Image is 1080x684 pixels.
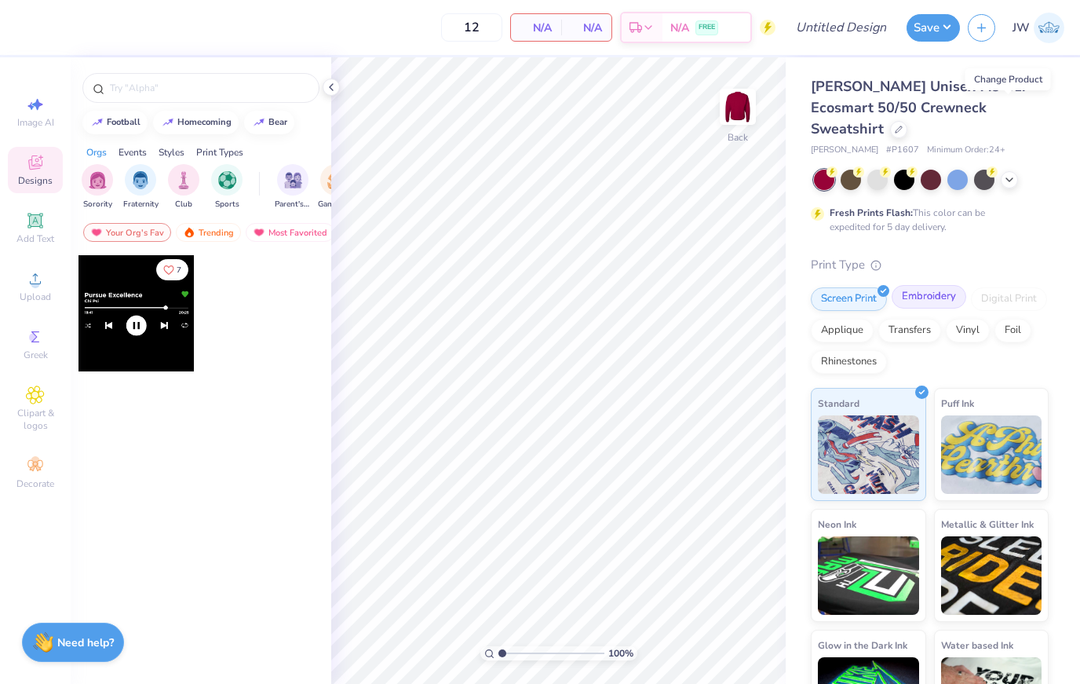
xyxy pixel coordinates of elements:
[699,22,715,33] span: FREE
[8,407,63,432] span: Clipart & logos
[244,111,294,134] button: bear
[941,536,1042,615] img: Metallic & Glitter Ink
[811,350,887,374] div: Rhinestones
[175,199,192,210] span: Club
[1012,19,1030,37] span: JW
[211,164,243,210] div: filter for Sports
[18,174,53,187] span: Designs
[520,20,552,36] span: N/A
[811,256,1049,274] div: Print Type
[168,164,199,210] div: filter for Club
[123,164,159,210] div: filter for Fraternity
[253,118,265,127] img: trend_line.gif
[176,223,241,242] div: Trending
[108,80,309,96] input: Try "Alpha"
[971,287,1047,311] div: Digital Print
[886,144,919,157] span: # P1607
[818,516,856,532] span: Neon Ink
[82,164,113,210] div: filter for Sorority
[927,144,1005,157] span: Minimum Order: 24 +
[90,227,103,238] img: most_fav.gif
[159,145,184,159] div: Styles
[57,635,114,650] strong: Need help?
[811,77,1025,138] span: [PERSON_NAME] Unisex 7.8 Oz. Ecosmart 50/50 Crewneck Sweatshirt
[83,223,171,242] div: Your Org's Fav
[82,111,148,134] button: football
[318,164,354,210] div: filter for Game Day
[783,12,899,43] input: Untitled Design
[965,68,1051,90] div: Change Product
[246,223,334,242] div: Most Favorited
[941,395,974,411] span: Puff Ink
[82,164,113,210] button: filter button
[211,164,243,210] button: filter button
[608,646,633,660] span: 100 %
[818,415,919,494] img: Standard
[941,415,1042,494] img: Puff Ink
[327,171,345,189] img: Game Day Image
[168,164,199,210] button: filter button
[670,20,689,36] span: N/A
[175,171,192,189] img: Club Image
[156,259,188,280] button: Like
[907,14,960,42] button: Save
[268,118,287,126] div: bear
[318,199,354,210] span: Game Day
[811,287,887,311] div: Screen Print
[830,207,913,219] strong: Fresh Prints Flash:
[811,319,874,342] div: Applique
[177,266,181,274] span: 7
[218,171,236,189] img: Sports Image
[722,91,753,123] img: Back
[728,130,748,144] div: Back
[994,319,1031,342] div: Foil
[811,144,878,157] span: [PERSON_NAME]
[275,199,311,210] span: Parent's Weekend
[123,164,159,210] button: filter button
[86,145,107,159] div: Orgs
[1012,13,1064,43] a: JW
[107,118,140,126] div: football
[17,116,54,129] span: Image AI
[196,145,243,159] div: Print Types
[818,536,919,615] img: Neon Ink
[946,319,990,342] div: Vinyl
[215,199,239,210] span: Sports
[275,164,311,210] button: filter button
[275,164,311,210] div: filter for Parent's Weekend
[941,516,1034,532] span: Metallic & Glitter Ink
[16,232,54,245] span: Add Text
[818,395,859,411] span: Standard
[818,637,907,653] span: Glow in the Dark Ink
[253,227,265,238] img: most_fav.gif
[318,164,354,210] button: filter button
[177,118,232,126] div: homecoming
[24,349,48,361] span: Greek
[89,171,107,189] img: Sorority Image
[83,199,112,210] span: Sorority
[119,145,147,159] div: Events
[16,477,54,490] span: Decorate
[571,20,602,36] span: N/A
[941,637,1013,653] span: Water based Ink
[830,206,1023,234] div: This color can be expedited for 5 day delivery.
[1034,13,1064,43] img: Jessica Wendt
[91,118,104,127] img: trend_line.gif
[123,199,159,210] span: Fraternity
[892,285,966,309] div: Embroidery
[20,291,51,303] span: Upload
[132,171,149,189] img: Fraternity Image
[183,227,195,238] img: trending.gif
[284,171,302,189] img: Parent's Weekend Image
[878,319,941,342] div: Transfers
[162,118,174,127] img: trend_line.gif
[153,111,239,134] button: homecoming
[441,13,502,42] input: – –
